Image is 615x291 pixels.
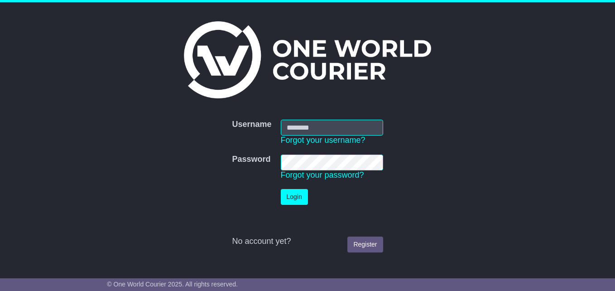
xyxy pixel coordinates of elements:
[347,237,383,252] a: Register
[281,170,364,179] a: Forgot your password?
[281,136,365,145] a: Forgot your username?
[184,21,431,98] img: One World
[232,155,270,165] label: Password
[107,281,238,288] span: © One World Courier 2025. All rights reserved.
[232,120,271,130] label: Username
[281,189,308,205] button: Login
[232,237,383,247] div: No account yet?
